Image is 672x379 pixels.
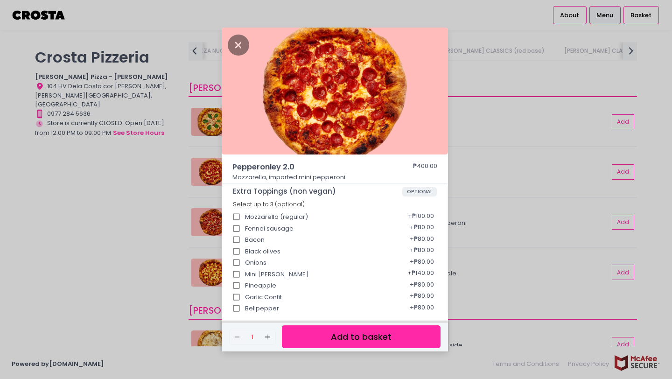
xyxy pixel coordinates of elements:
[282,325,441,348] button: Add to basket
[402,187,437,197] span: OPTIONAL
[233,200,305,208] span: Select up to 3 (optional)
[406,220,437,238] div: + ₱80.00
[406,243,437,260] div: + ₱80.00
[413,161,437,173] div: ₱400.00
[232,161,386,173] span: Pepperonley 2.0
[406,231,437,249] div: + ₱80.00
[406,254,437,272] div: + ₱80.00
[404,266,437,283] div: + ₱140.00
[405,208,437,226] div: + ₱100.00
[406,277,437,295] div: + ₱80.00
[405,311,437,329] div: + ₱120.00
[228,40,249,49] button: Close
[406,300,437,317] div: + ₱80.00
[222,28,448,154] img: Pepperonley 2.0
[406,288,437,306] div: + ₱80.00
[232,173,438,182] p: Mozzarella, imported mini pepperoni
[233,187,402,196] span: Extra Toppings (non vegan)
